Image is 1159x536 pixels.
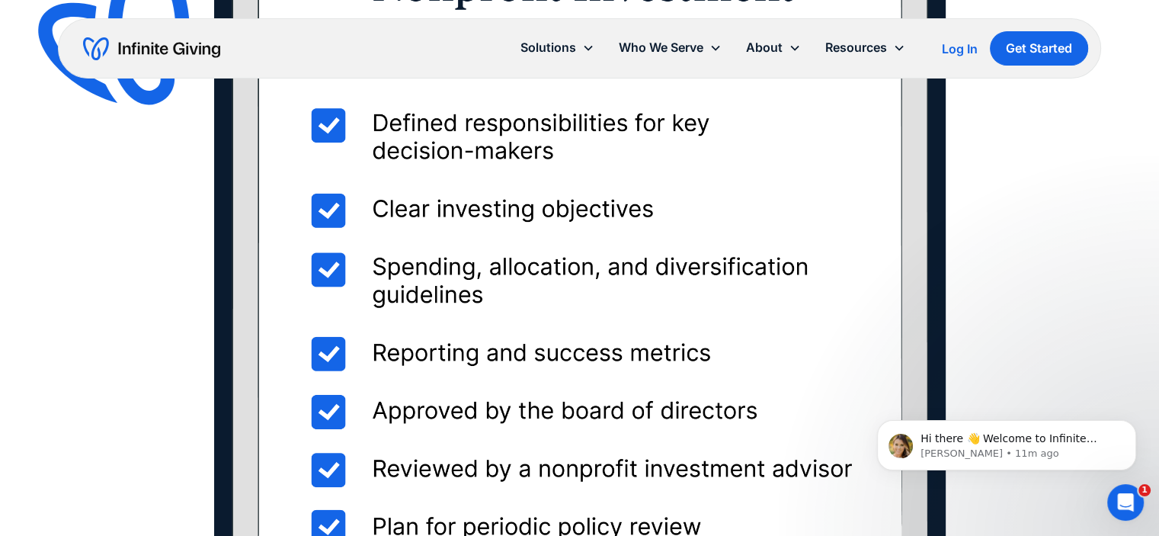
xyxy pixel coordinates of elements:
iframe: Intercom notifications message [854,388,1159,495]
div: Who We Serve [619,37,703,58]
div: Resources [825,37,887,58]
div: Solutions [508,31,607,64]
span: 1 [1138,484,1151,496]
div: Resources [813,31,917,64]
a: Log In [942,40,978,58]
div: About [734,31,813,64]
div: Solutions [520,37,576,58]
div: Who We Serve [607,31,734,64]
iframe: Intercom live chat [1107,484,1144,521]
a: Get Started [990,31,1088,66]
div: Log In [942,43,978,55]
a: home [83,37,220,61]
div: About [746,37,783,58]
